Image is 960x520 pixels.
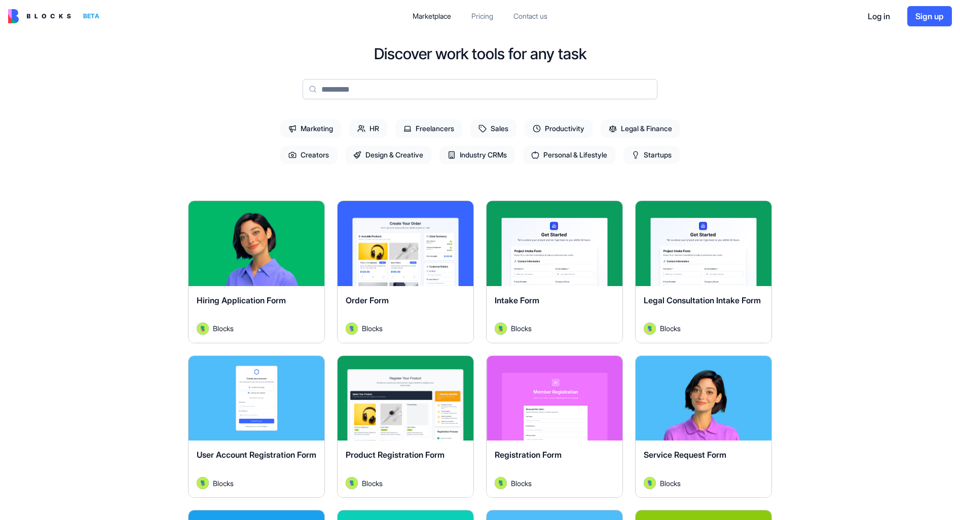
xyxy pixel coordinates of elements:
span: Order Form [346,295,389,305]
img: Avatar [346,477,358,489]
img: Avatar [197,477,209,489]
a: Intake FormAvatarBlocks [486,201,623,343]
span: Productivity [525,119,593,138]
a: Legal Consultation Intake FormAvatarBlocks [635,201,772,343]
span: Marketing [280,119,341,138]
h2: Discover work tools for any task [374,45,586,63]
span: Sales [470,119,516,138]
div: Pricing [471,11,493,21]
img: Avatar [495,323,507,335]
button: Log in [859,6,899,26]
span: Startups [623,146,680,164]
span: Blocks [213,478,234,489]
img: Avatar [197,323,209,335]
span: Blocks [362,478,383,489]
span: Blocks [511,323,532,334]
span: Product Registration Form [346,450,445,460]
a: Service Request FormAvatarBlocks [635,355,772,498]
a: Marketplace [404,7,459,25]
a: BETA [8,9,103,23]
span: Personal & Lifestyle [523,146,615,164]
div: Marketplace [413,11,451,21]
span: Registration Form [495,450,562,460]
img: Avatar [495,477,507,489]
div: BETA [79,9,103,23]
a: Contact us [505,7,556,25]
a: Hiring Application FormAvatarBlocks [188,201,325,343]
a: Order FormAvatarBlocks [337,201,474,343]
span: Intake Form [495,295,539,305]
span: Creators [280,146,337,164]
span: Service Request Form [644,450,726,460]
span: Blocks [660,323,681,334]
img: Avatar [644,323,656,335]
span: Industry CRMs [439,146,515,164]
span: Blocks [362,323,383,334]
span: User Account Registration Form [197,450,316,460]
div: Contact us [513,11,547,21]
button: Sign up [907,6,952,26]
span: Freelancers [395,119,462,138]
span: HR [349,119,387,138]
span: Hiring Application Form [197,295,286,305]
a: Product Registration FormAvatarBlocks [337,355,474,498]
span: Legal & Finance [601,119,680,138]
span: Legal Consultation Intake Form [644,295,761,305]
span: Blocks [213,323,234,334]
img: Avatar [346,323,358,335]
span: Blocks [660,478,681,489]
a: Pricing [463,7,501,25]
img: logo [8,9,71,23]
span: Design & Creative [345,146,431,164]
img: Avatar [644,477,656,489]
a: User Account Registration FormAvatarBlocks [188,355,325,498]
span: Blocks [511,478,532,489]
a: Registration FormAvatarBlocks [486,355,623,498]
